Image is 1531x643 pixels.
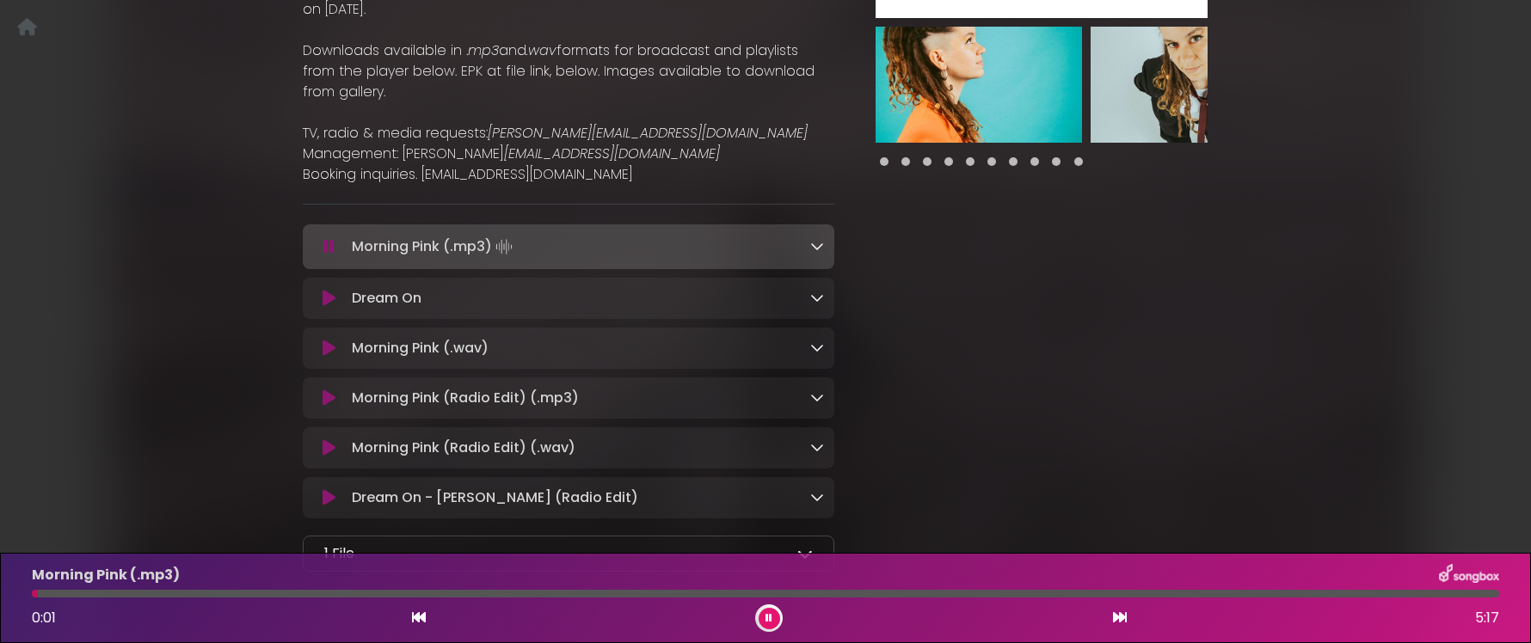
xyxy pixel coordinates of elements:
[352,388,579,408] p: Morning Pink (Radio Edit) (.mp3)
[352,235,516,259] p: Morning Pink (.mp3)
[352,487,638,508] p: Dream On - [PERSON_NAME] (Radio Edit)
[303,40,834,102] p: Downloads available in . and formats for broadcast and playlists from the player below. EPK at fi...
[303,123,834,144] p: TV, radio & media requests:
[468,40,499,60] em: mp3
[303,164,834,185] p: Booking inquiries. [EMAIL_ADDRESS][DOMAIN_NAME]
[876,27,1082,143] img: xEf9VydTRLO1GjFSynYb
[32,608,56,628] span: 0:01
[32,565,180,585] p: Morning Pink (.mp3)
[303,144,834,164] p: Management: [PERSON_NAME]
[324,543,354,564] p: 1 File
[352,338,489,358] p: Morning Pink (.wav)
[492,235,516,259] img: waveform4.gif
[1091,27,1297,143] img: 6bcKoAbxR2yzHkjx30mA
[504,144,720,163] em: [EMAIL_ADDRESS][DOMAIN_NAME]
[352,438,575,458] p: Morning Pink (Radio Edit) (.wav)
[352,288,421,309] p: Dream On
[1439,564,1499,586] img: songbox-logo-white.png
[1475,608,1499,628] span: 5:17
[526,40,556,60] em: .wav
[488,123,808,143] em: [PERSON_NAME][EMAIL_ADDRESS][DOMAIN_NAME]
